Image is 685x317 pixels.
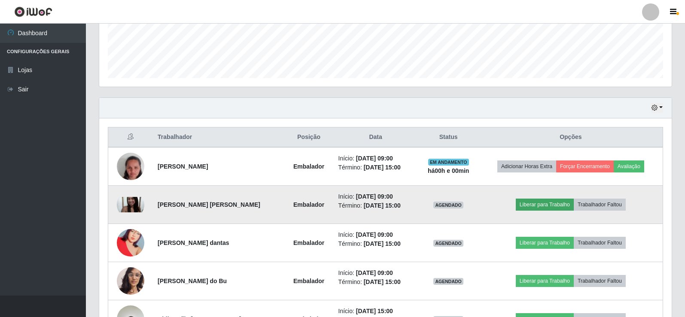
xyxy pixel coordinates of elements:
th: Opções [479,127,663,148]
li: Início: [338,307,413,316]
time: [DATE] 15:00 [364,164,401,171]
img: 1718807119279.jpeg [117,218,144,267]
button: Liberar para Trabalho [516,199,574,211]
time: [DATE] 15:00 [364,278,401,285]
time: [DATE] 09:00 [356,155,393,162]
strong: há 00 h e 00 min [428,167,469,174]
th: Data [333,127,418,148]
strong: Embalador [293,163,324,170]
strong: [PERSON_NAME] [PERSON_NAME] [158,201,260,208]
strong: [PERSON_NAME] dantas [158,239,229,246]
span: AGENDADO [433,240,463,247]
span: AGENDADO [433,202,463,208]
strong: [PERSON_NAME] [158,163,208,170]
time: [DATE] 15:00 [364,202,401,209]
li: Término: [338,163,413,172]
strong: [PERSON_NAME] do Bu [158,278,227,284]
button: Trabalhador Faltou [574,199,626,211]
span: AGENDADO [433,278,463,285]
th: Posição [285,127,333,148]
strong: Embalador [293,239,324,246]
li: Início: [338,230,413,239]
li: Início: [338,154,413,163]
li: Término: [338,239,413,248]
img: CoreUI Logo [14,6,52,17]
button: Forçar Encerramento [556,160,614,172]
time: [DATE] 09:00 [356,193,393,200]
strong: Embalador [293,201,324,208]
strong: Embalador [293,278,324,284]
time: [DATE] 09:00 [356,269,393,276]
li: Início: [338,269,413,278]
img: 1676406696762.jpeg [117,197,144,212]
img: 1672943199458.jpeg [117,139,144,194]
button: Liberar para Trabalho [516,275,574,287]
time: [DATE] 15:00 [356,308,393,314]
button: Liberar para Trabalho [516,237,574,249]
th: Status [418,127,479,148]
li: Início: [338,192,413,201]
button: Adicionar Horas Extra [497,160,556,172]
li: Término: [338,278,413,287]
button: Trabalhador Faltou [574,237,626,249]
img: 1739920078548.jpeg [117,263,144,299]
span: EM ANDAMENTO [428,159,469,166]
button: Trabalhador Faltou [574,275,626,287]
th: Trabalhador [152,127,285,148]
li: Término: [338,201,413,210]
button: Avaliação [614,160,644,172]
time: [DATE] 15:00 [364,240,401,247]
time: [DATE] 09:00 [356,231,393,238]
